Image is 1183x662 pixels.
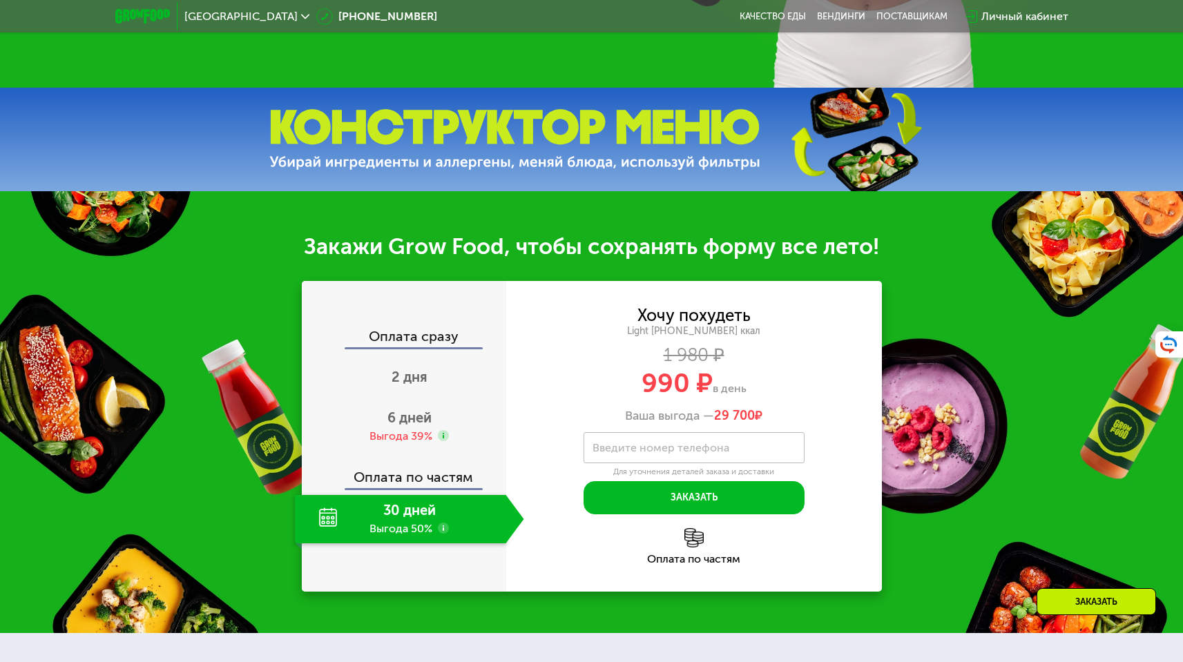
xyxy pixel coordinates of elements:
a: [PHONE_NUMBER] [316,8,437,25]
div: Оплата по частям [506,554,882,565]
span: 6 дней [387,409,432,426]
label: Введите номер телефона [593,444,729,451]
div: Заказать [1037,588,1156,615]
div: Для уточнения деталей заказа и доставки [584,467,805,478]
span: 990 ₽ [642,367,713,399]
div: Light [PHONE_NUMBER] ккал [506,325,882,338]
span: 29 700 [714,408,755,423]
span: ₽ [714,409,762,424]
div: 1 980 ₽ [506,348,882,363]
a: Вендинги [817,11,865,22]
img: l6xcnZfty9opOoJh.png [684,528,704,547]
button: Заказать [584,481,805,514]
div: Выгода 39% [369,429,432,444]
span: в день [713,382,747,395]
div: Оплата сразу [303,329,506,347]
span: [GEOGRAPHIC_DATA] [184,11,298,22]
div: Личный кабинет [981,8,1068,25]
div: Оплата по частям [303,456,506,488]
span: 2 дня [392,369,427,385]
div: Хочу похудеть [637,308,751,323]
div: Ваша выгода — [506,409,882,424]
div: поставщикам [876,11,948,22]
a: Качество еды [740,11,806,22]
